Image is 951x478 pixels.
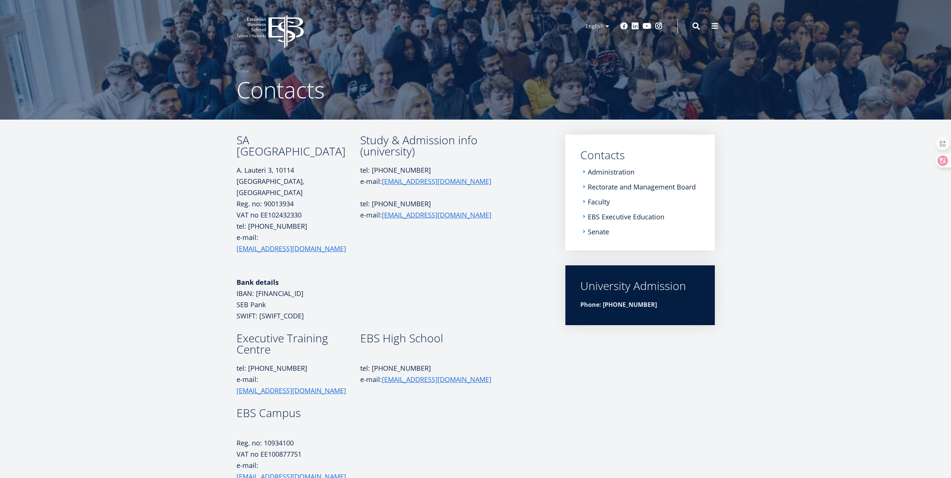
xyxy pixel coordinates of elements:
strong: Phone: [PHONE_NUMBER] [580,300,657,309]
h3: EBS Campus [237,407,360,419]
p: tel: [PHONE_NUMBER] [360,198,502,209]
a: [EMAIL_ADDRESS][DOMAIN_NAME] [382,374,491,385]
a: Contacts [580,149,700,161]
p: VAT no EE100877751 [237,448,360,460]
a: EBS Executive Education [588,213,664,221]
h3: Study & Admission info (university) [360,135,502,157]
a: Facebook [620,22,628,30]
a: Home [237,67,249,75]
p: tel: [PHONE_NUMBER] e-mail: [237,221,360,265]
p: VAT no EE102432330 [237,209,360,221]
p: tel: [PHONE_NUMBER] e-mail: [360,363,502,385]
p: A. Lauteri 3, 10114 [GEOGRAPHIC_DATA], [GEOGRAPHIC_DATA] Reg. no: 90013934 [237,164,360,209]
span: Contacts [237,74,325,105]
h3: EBS High School [360,333,502,344]
a: Senate [588,228,609,235]
a: [EMAIL_ADDRESS][DOMAIN_NAME] [237,385,346,396]
a: [EMAIL_ADDRESS][DOMAIN_NAME] [237,243,346,254]
a: Rectorate and Management Board [588,183,696,191]
p: tel: [PHONE_NUMBER] e-mail: [237,363,360,396]
a: [EMAIL_ADDRESS][DOMAIN_NAME] [382,209,491,221]
p: IBAN: [FINANCIAL_ID] SEB Pank SWIFT: [SWIFT_CODE] [237,277,360,321]
a: Youtube [643,22,651,30]
a: Administration [588,168,634,176]
h3: Executive Training Centre [237,333,360,355]
strong: Bank details [237,278,279,287]
a: Linkedin [632,22,639,30]
p: Reg. no: 10934100 [237,437,360,448]
a: [EMAIL_ADDRESS][DOMAIN_NAME] [382,176,491,187]
p: e-mail: [360,209,502,221]
h3: SA [GEOGRAPHIC_DATA] [237,135,360,157]
p: tel: [PHONE_NUMBER] e-mail: [360,164,502,187]
a: Faculty [588,198,610,206]
a: Instagram [655,22,663,30]
div: University Admission [580,280,700,292]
